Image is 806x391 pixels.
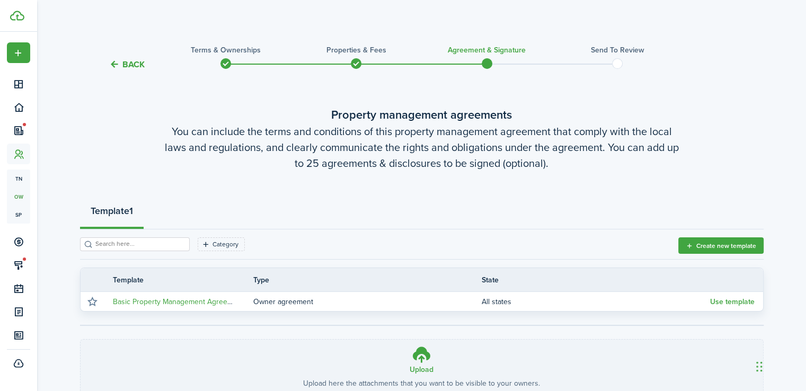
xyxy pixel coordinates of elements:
[7,42,30,63] button: Open menu
[678,237,764,254] button: Create new template
[105,274,253,286] th: Template
[710,298,755,306] button: Use template
[448,45,526,56] h3: Agreement & Signature
[198,237,245,251] filter-tag: Open filter
[85,294,100,309] button: Mark as favourite
[91,204,129,218] strong: Template
[109,59,145,70] button: Back
[212,239,238,249] filter-tag-label: Category
[482,295,710,309] td: All states
[753,340,806,391] iframe: Chat Widget
[80,123,764,171] wizard-step-header-description: You can include the terms and conditions of this property management agreement that comply with t...
[253,274,482,286] th: Type
[129,204,133,218] strong: 1
[191,45,261,56] h3: Terms & Ownerships
[7,206,30,224] a: sp
[326,45,386,56] h3: Properties & Fees
[591,45,644,56] h3: Send to review
[756,351,763,383] div: Drag
[7,170,30,188] a: tn
[410,364,433,375] h3: Upload
[303,378,540,389] p: Upload here the attachments that you want to be visible to your owners.
[482,274,710,286] th: State
[7,188,30,206] a: ow
[93,239,186,249] input: Search here...
[80,106,764,123] wizard-step-header-title: Property management agreements
[10,11,24,21] img: TenantCloud
[113,296,244,307] a: Basic Property Management Agreement
[253,295,482,309] td: Owner agreement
